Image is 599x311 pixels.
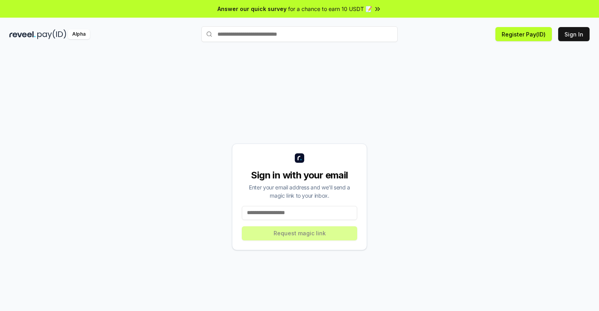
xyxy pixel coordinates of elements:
div: Sign in with your email [242,169,357,182]
button: Sign In [558,27,590,41]
div: Alpha [68,29,90,39]
div: Enter your email address and we’ll send a magic link to your inbox. [242,183,357,200]
img: logo_small [295,153,304,163]
span: for a chance to earn 10 USDT 📝 [288,5,372,13]
span: Answer our quick survey [217,5,287,13]
button: Register Pay(ID) [495,27,552,41]
img: pay_id [37,29,66,39]
img: reveel_dark [9,29,36,39]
